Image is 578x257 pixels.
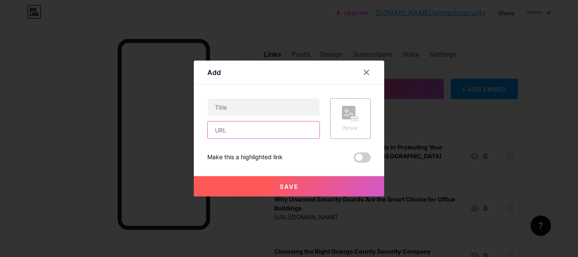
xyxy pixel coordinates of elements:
input: Title [208,99,319,116]
button: Save [194,176,384,196]
div: Add [207,67,221,77]
input: URL [208,122,319,138]
div: Picture [342,125,359,131]
div: Make this a highlighted link [207,152,283,163]
span: Save [280,183,299,190]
